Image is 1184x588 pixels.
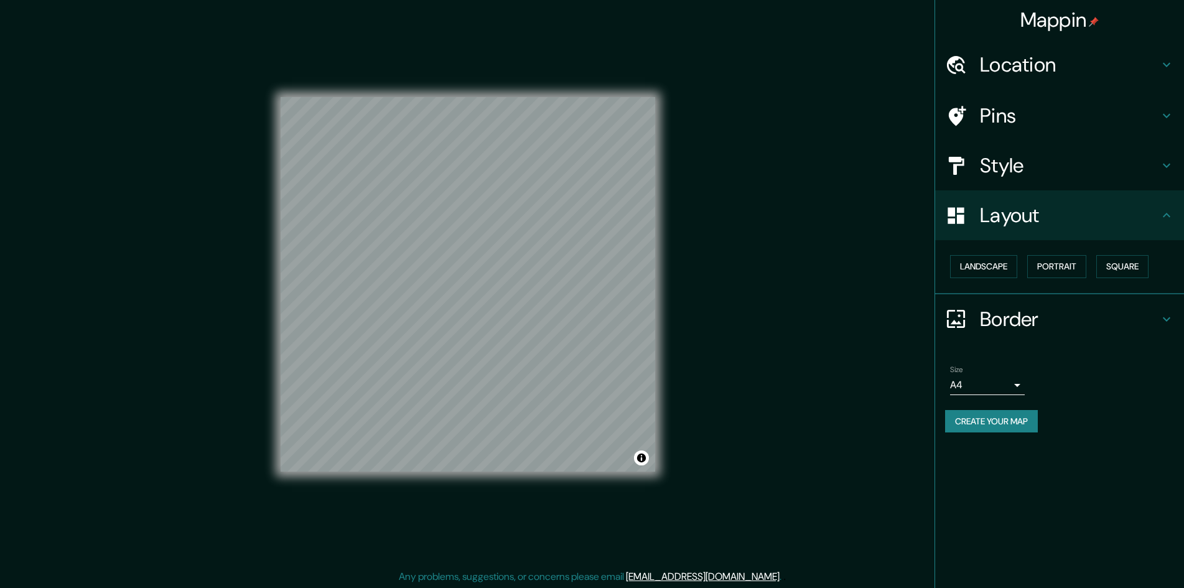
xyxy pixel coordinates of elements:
p: Any problems, suggestions, or concerns please email . [399,569,781,584]
button: Portrait [1027,255,1086,278]
div: Layout [935,190,1184,240]
div: . [783,569,786,584]
div: Border [935,294,1184,344]
button: Square [1096,255,1149,278]
iframe: Help widget launcher [1073,539,1170,574]
div: Style [935,141,1184,190]
button: Create your map [945,410,1038,433]
h4: Mappin [1020,7,1099,32]
div: . [781,569,783,584]
h4: Style [980,153,1159,178]
h4: Border [980,307,1159,332]
a: [EMAIL_ADDRESS][DOMAIN_NAME] [626,570,780,583]
label: Size [950,364,963,375]
h4: Location [980,52,1159,77]
img: pin-icon.png [1089,17,1099,27]
h4: Pins [980,103,1159,128]
div: A4 [950,375,1025,395]
button: Landscape [950,255,1017,278]
div: Pins [935,91,1184,141]
button: Toggle attribution [634,450,649,465]
canvas: Map [281,97,655,472]
h4: Layout [980,203,1159,228]
div: Location [935,40,1184,90]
